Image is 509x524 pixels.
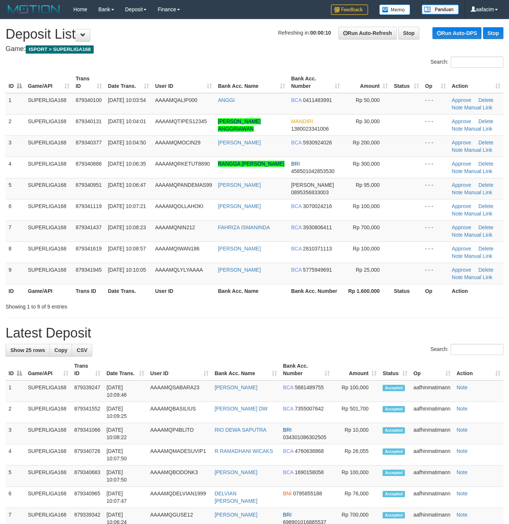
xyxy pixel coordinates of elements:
strong: 00:00:10 [310,30,331,36]
a: Manual Link [464,105,493,111]
th: User ID: activate to sort column ascending [152,72,215,93]
span: Copy 4760638868 to clipboard [295,448,324,454]
th: Op [422,284,449,298]
a: Approve [452,267,471,273]
a: [PERSON_NAME] ANGGRIAWAN [218,118,261,132]
td: SUPERLIGA168 [25,263,73,284]
span: Rp 30,000 [356,118,380,124]
th: User ID [152,284,215,298]
span: [DATE] 10:04:50 [108,140,146,146]
span: Copy 1690158058 to clipboard [295,469,324,475]
th: Bank Acc. Name [215,284,288,298]
a: Manual Link [464,147,493,153]
td: aafhinmatimann [410,380,454,402]
span: [DATE] 10:07:21 [108,203,146,209]
a: Note [452,253,463,259]
td: Rp 501,700 [333,402,380,423]
span: Copy 7355007642 to clipboard [295,406,324,412]
span: Rp 25,000 [356,267,380,273]
label: Search: [431,344,503,355]
td: SUPERLIGA168 [25,380,71,402]
td: 1 [6,380,25,402]
span: 879340951 [75,182,102,188]
td: - - - [422,178,449,199]
td: 7 [6,220,25,242]
img: MOTION_logo.png [6,4,62,15]
span: Rp 95,000 [356,182,380,188]
a: CSV [72,344,92,357]
a: Approve [452,182,471,188]
span: AAAAMQOLLAHOKI [155,203,203,209]
img: panduan.png [422,4,459,15]
th: Amount: activate to sort column ascending [333,359,380,380]
span: Copy 3070024216 to clipboard [303,203,332,209]
a: Run Auto-DPS [432,27,481,39]
span: ISPORT > SUPERLIGA168 [26,45,94,54]
span: 879341619 [75,246,102,252]
span: AAAAMQMOCIN29 [155,140,200,146]
a: Delete [479,97,493,103]
h1: Latest Deposit [6,326,503,341]
a: Note [452,274,463,280]
td: AAAAMQBODONK3 [147,466,212,487]
span: Accepted [383,448,405,455]
td: 4 [6,444,25,466]
td: AAAAMQDELVIAN1999 [147,487,212,508]
span: BCA [283,384,293,390]
td: [DATE] 10:07:50 [103,444,147,466]
td: SUPERLIGA168 [25,157,73,178]
span: AAAAMQTIPES12345 [155,118,207,124]
a: [PERSON_NAME] DW [215,406,267,412]
span: Accepted [383,385,405,391]
input: Search: [451,344,503,355]
span: BRI [283,427,291,433]
a: Approve [452,224,471,230]
th: ID: activate to sort column descending [6,359,25,380]
td: 879341066 [71,423,104,444]
td: aafhinmatimann [410,466,454,487]
th: Date Trans. [105,284,152,298]
span: Copy 5681489755 to clipboard [295,384,324,390]
td: AAAAMQP4BLITO [147,423,212,444]
td: 3 [6,423,25,444]
a: Stop [398,27,419,39]
a: [PERSON_NAME] [215,512,257,518]
span: BCA [291,246,302,252]
span: [PERSON_NAME] [291,182,334,188]
th: Trans ID: activate to sort column ascending [73,72,105,93]
th: Game/API: activate to sort column ascending [25,359,71,380]
td: 879341552 [71,402,104,423]
td: 6 [6,487,25,508]
span: 879340377 [75,140,102,146]
th: User ID: activate to sort column ascending [147,359,212,380]
span: AAAAMQNIN212 [155,224,195,230]
a: DELVIAN [PERSON_NAME] [215,491,257,504]
span: BCA [283,406,293,412]
th: Status: activate to sort column ascending [380,359,410,380]
span: Copy 0895356833003 to clipboard [291,189,329,195]
td: [DATE] 10:08:22 [103,423,147,444]
td: SUPERLIGA168 [25,220,73,242]
td: 879340965 [71,487,104,508]
td: [DATE] 10:07:47 [103,487,147,508]
span: Copy 0795855188 to clipboard [293,491,322,496]
a: Delete [479,118,493,124]
th: Bank Acc. Number [288,284,343,298]
span: Rp 700,000 [353,224,380,230]
a: R RAMADHANI WICAKS [215,448,273,454]
span: Rp 300,000 [353,161,380,167]
td: 9 [6,263,25,284]
a: Approve [452,203,471,209]
a: Delete [479,267,493,273]
a: Approve [452,140,471,146]
span: Copy 1380023341006 to clipboard [291,126,329,132]
td: - - - [422,242,449,263]
th: Action: activate to sort column ascending [449,72,503,93]
span: Copy 3930806411 to clipboard [303,224,332,230]
a: Note [457,469,468,475]
span: Rp 100,000 [353,203,380,209]
span: BNI [283,491,291,496]
a: Delete [479,224,493,230]
a: [PERSON_NAME] [218,182,261,188]
th: Bank Acc. Number: activate to sort column ascending [280,359,333,380]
